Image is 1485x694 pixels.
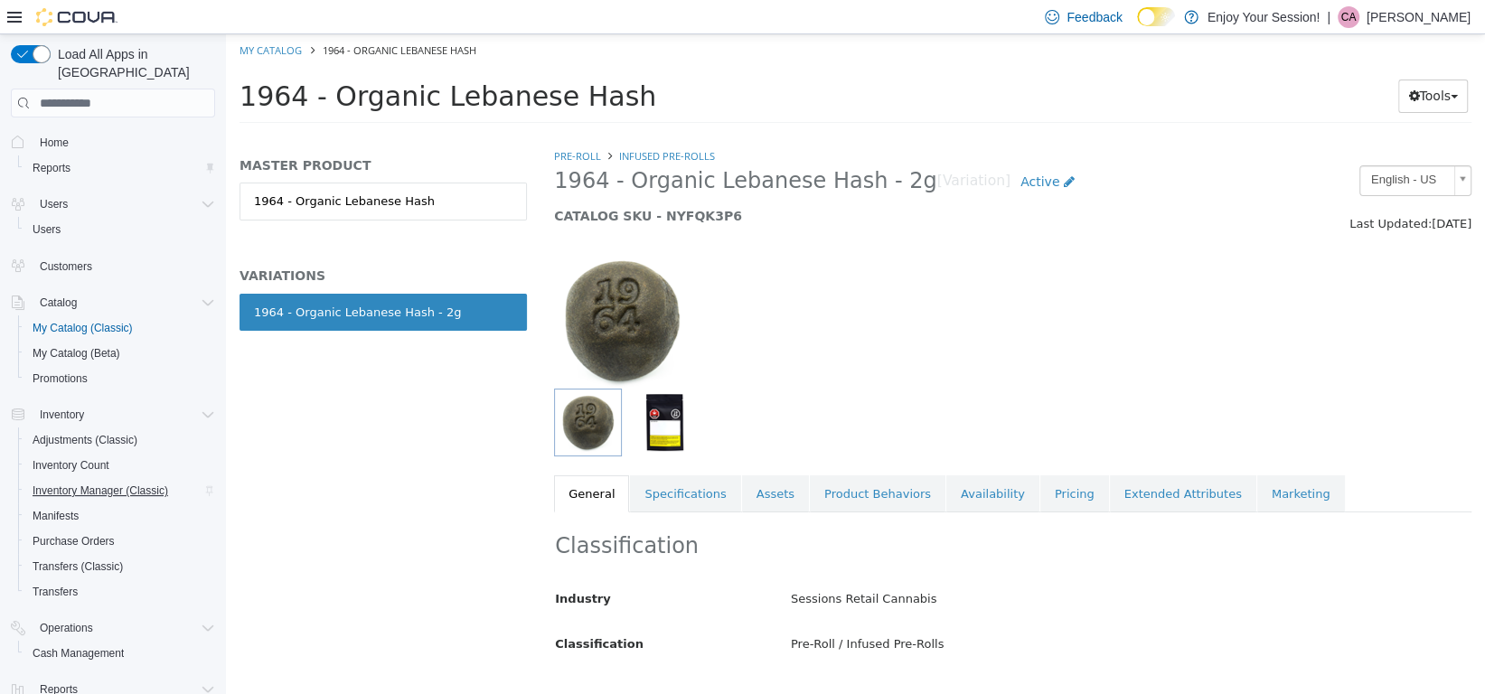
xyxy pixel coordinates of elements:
[328,115,375,128] a: Pre-Roll
[25,505,215,527] span: Manifests
[4,290,222,315] button: Catalog
[1137,26,1138,27] span: Dark Mode
[1338,6,1359,28] div: Chantel Albert
[33,321,133,335] span: My Catalog (Classic)
[33,161,70,175] span: Reports
[884,441,1030,479] a: Extended Attributes
[25,429,215,451] span: Adjustments (Classic)
[25,581,215,603] span: Transfers
[25,505,86,527] a: Manifests
[25,530,215,552] span: Purchase Orders
[40,408,84,422] span: Inventory
[33,509,79,523] span: Manifests
[33,458,109,473] span: Inventory Count
[33,559,123,574] span: Transfers (Classic)
[18,217,222,242] button: Users
[25,219,68,240] a: Users
[328,219,464,354] img: 150
[14,123,301,139] h5: MASTER PRODUCT
[328,441,403,479] a: General
[14,9,76,23] a: My Catalog
[18,427,222,453] button: Adjustments (Classic)
[40,136,69,150] span: Home
[584,441,719,479] a: Product Behaviors
[404,441,514,479] a: Specifications
[33,585,78,599] span: Transfers
[25,581,85,603] a: Transfers
[33,404,91,426] button: Inventory
[18,453,222,478] button: Inventory Count
[1172,45,1242,79] button: Tools
[40,259,92,274] span: Customers
[18,155,222,181] button: Reports
[14,233,301,249] h5: VARIATIONS
[97,9,250,23] span: 1964 - Organic Lebanese Hash
[33,256,99,277] a: Customers
[18,529,222,554] button: Purchase Orders
[25,642,131,664] a: Cash Management
[33,193,75,215] button: Users
[25,157,78,179] a: Reports
[33,433,137,447] span: Adjustments (Classic)
[33,222,61,237] span: Users
[18,579,222,605] button: Transfers
[393,115,489,128] a: Infused Pre-Rolls
[33,346,120,361] span: My Catalog (Beta)
[814,441,883,479] a: Pricing
[1327,6,1330,28] p: |
[33,292,84,314] button: Catalog
[25,368,215,389] span: Promotions
[711,140,785,155] small: [Variation]
[25,455,117,476] a: Inventory Count
[14,148,301,186] a: 1964 - Organic Lebanese Hash
[40,621,93,635] span: Operations
[40,295,77,310] span: Catalog
[25,642,215,664] span: Cash Management
[33,534,115,549] span: Purchase Orders
[25,219,215,240] span: Users
[18,641,222,666] button: Cash Management
[18,341,222,366] button: My Catalog (Beta)
[14,46,430,78] span: 1964 - Organic Lebanese Hash
[25,342,215,364] span: My Catalog (Beta)
[33,404,215,426] span: Inventory
[33,617,100,639] button: Operations
[1206,183,1245,196] span: [DATE]
[25,530,122,552] a: Purchase Orders
[25,317,215,339] span: My Catalog (Classic)
[33,132,76,154] a: Home
[18,366,222,391] button: Promotions
[329,558,385,571] span: Industry
[1341,6,1357,28] span: CA
[329,498,1245,526] h2: Classification
[1123,183,1206,196] span: Last Updated:
[33,255,215,277] span: Customers
[33,617,215,639] span: Operations
[1133,131,1245,162] a: English - US
[40,197,68,211] span: Users
[33,130,215,153] span: Home
[25,368,95,389] a: Promotions
[1137,7,1175,26] input: Dark Mode
[1134,132,1221,160] span: English - US
[25,556,215,577] span: Transfers (Classic)
[25,429,145,451] a: Adjustments (Classic)
[794,140,833,155] span: Active
[25,157,215,179] span: Reports
[4,192,222,217] button: Users
[36,8,117,26] img: Cova
[18,554,222,579] button: Transfers (Classic)
[328,133,710,161] span: 1964 - Organic Lebanese Hash - 2g
[25,342,127,364] a: My Catalog (Beta)
[1031,441,1119,479] a: Marketing
[551,549,1258,581] div: Sessions Retail Cannabis
[25,556,130,577] a: Transfers (Classic)
[1208,6,1321,28] p: Enjoy Your Session!
[25,455,215,476] span: Inventory Count
[551,595,1258,626] div: Pre-Roll / Infused Pre-Rolls
[4,253,222,279] button: Customers
[328,173,1010,190] h5: CATALOG SKU - NYFQK3P6
[33,292,215,314] span: Catalog
[1367,6,1471,28] p: [PERSON_NAME]
[51,45,215,81] span: Load All Apps in [GEOGRAPHIC_DATA]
